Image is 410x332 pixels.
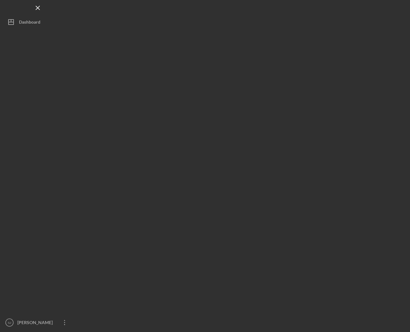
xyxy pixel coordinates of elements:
div: Dashboard [19,16,40,30]
text: SJ [8,321,11,324]
button: Dashboard [3,16,73,28]
button: SJ[PERSON_NAME] [3,316,73,329]
div: [PERSON_NAME] [16,316,57,330]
